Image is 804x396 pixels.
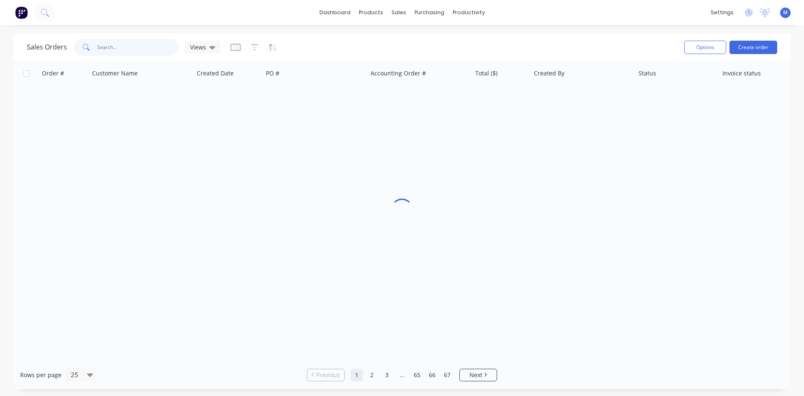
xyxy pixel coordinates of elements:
[355,6,387,19] div: products
[371,69,426,78] div: Accounting Order #
[410,6,448,19] div: purchasing
[381,369,393,381] a: Page 3
[97,39,179,56] input: Search...
[469,371,482,379] span: Next
[316,371,340,379] span: Previous
[441,369,454,381] a: Page 67
[387,6,410,19] div: sales
[304,369,500,381] ul: Pagination
[42,69,64,78] div: Order #
[190,43,206,52] span: Views
[307,371,344,379] a: Previous page
[266,69,279,78] div: PO #
[411,369,423,381] a: Page 65
[92,69,138,78] div: Customer Name
[475,69,497,78] div: Total ($)
[350,369,363,381] a: Page 1 is your current page
[534,69,564,78] div: Created By
[639,69,656,78] div: Status
[15,6,28,19] img: Factory
[448,6,489,19] div: productivity
[197,69,234,78] div: Created Date
[366,369,378,381] a: Page 2
[27,43,67,51] h1: Sales Orders
[706,6,738,19] div: settings
[722,69,761,78] div: Invoice status
[460,371,497,379] a: Next page
[729,41,777,54] button: Create order
[396,369,408,381] a: Jump forward
[684,41,726,54] button: Options
[783,9,788,16] span: M
[315,6,355,19] a: dashboard
[20,371,62,379] span: Rows per page
[426,369,438,381] a: Page 66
